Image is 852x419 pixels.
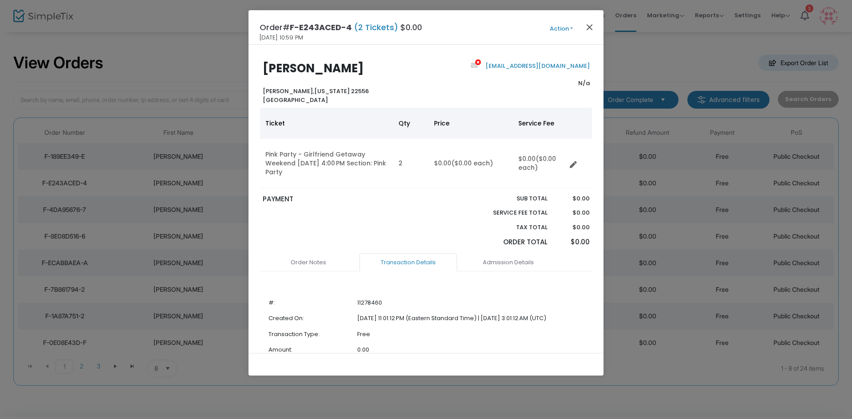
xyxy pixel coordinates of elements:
[268,326,357,342] td: Transaction Type:
[263,60,364,76] b: [PERSON_NAME]
[513,108,566,139] th: Service Fee
[260,33,303,42] span: [DATE] 10:59 PM
[263,87,314,95] span: [PERSON_NAME],
[472,223,548,232] p: Tax Total
[260,21,422,33] h4: Order# $0.00
[429,139,513,188] td: $0.00
[260,108,393,139] th: Ticket
[263,87,369,104] b: [US_STATE] 22556 [GEOGRAPHIC_DATA]
[472,237,548,247] p: Order Total
[556,208,589,217] p: $0.00
[556,237,589,247] p: $0.00
[578,79,590,87] span: N/a
[556,223,589,232] p: $0.00
[260,253,357,272] a: Order Notes
[472,194,548,203] p: Sub total
[429,108,513,139] th: Price
[260,139,393,188] td: Pink Party - Girlfriend Getaway Weekend [DATE] 4:00 PM Section: Pink Party
[263,194,422,204] p: PAYMENT
[513,139,566,188] td: $0.00
[268,342,357,358] td: Amount:
[352,22,400,33] span: (2 Tickets)
[459,253,557,272] a: Admission Details
[535,24,588,34] button: Action
[472,208,548,217] p: Service Fee Total
[393,108,429,139] th: Qty
[268,310,357,326] td: Created On:
[357,326,546,342] td: Free
[290,22,352,33] span: F-E243ACED-4
[556,194,589,203] p: $0.00
[451,159,493,168] span: ($0.00 each)
[393,139,429,188] td: 2
[357,310,546,326] td: [DATE] 11:01:12 PM (Eastern Standard Time) | [DATE] 3:01:12 AM (UTC)
[260,108,592,188] div: Data table
[359,253,457,272] a: Transaction Details
[484,62,590,70] a: [EMAIL_ADDRESS][DOMAIN_NAME]
[357,342,546,358] td: 0.00
[584,21,596,33] button: Close
[357,295,546,311] td: 11278460
[268,295,357,311] td: #:
[518,154,556,172] span: ($0.00 each)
